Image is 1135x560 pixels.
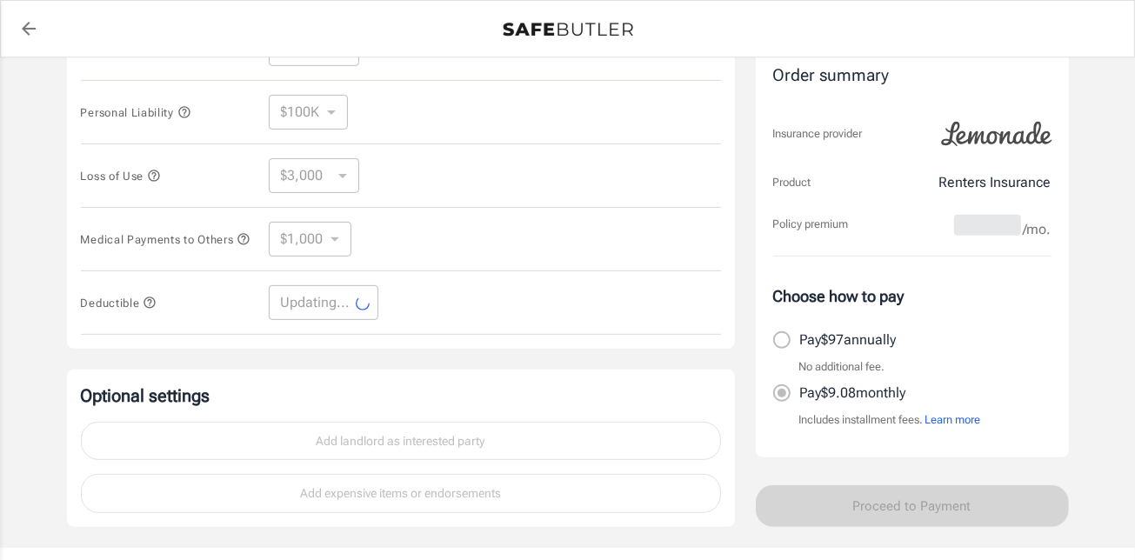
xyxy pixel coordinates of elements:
[939,172,1052,193] p: Renters Insurance
[11,11,46,46] a: back to quotes
[1024,217,1052,242] span: /mo.
[81,102,191,123] button: Personal Liability
[925,411,981,429] button: Learn more
[799,411,981,429] p: Includes installment fees.
[773,63,1052,89] div: Order summary
[81,170,161,183] span: Loss of Use
[931,110,1062,158] img: Lemonade
[773,216,849,233] p: Policy premium
[81,233,251,246] span: Medical Payments to Others
[799,358,885,376] p: No additional fee.
[773,125,863,143] p: Insurance provider
[81,229,251,250] button: Medical Payments to Others
[81,165,161,186] button: Loss of Use
[81,292,157,313] button: Deductible
[81,383,721,408] p: Optional settings
[773,174,811,191] p: Product
[503,23,633,37] img: Back to quotes
[81,106,191,119] span: Personal Liability
[800,383,906,403] p: Pay $9.08 monthly
[773,284,1052,308] p: Choose how to pay
[81,297,157,310] span: Deductible
[800,330,897,350] p: Pay $97 annually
